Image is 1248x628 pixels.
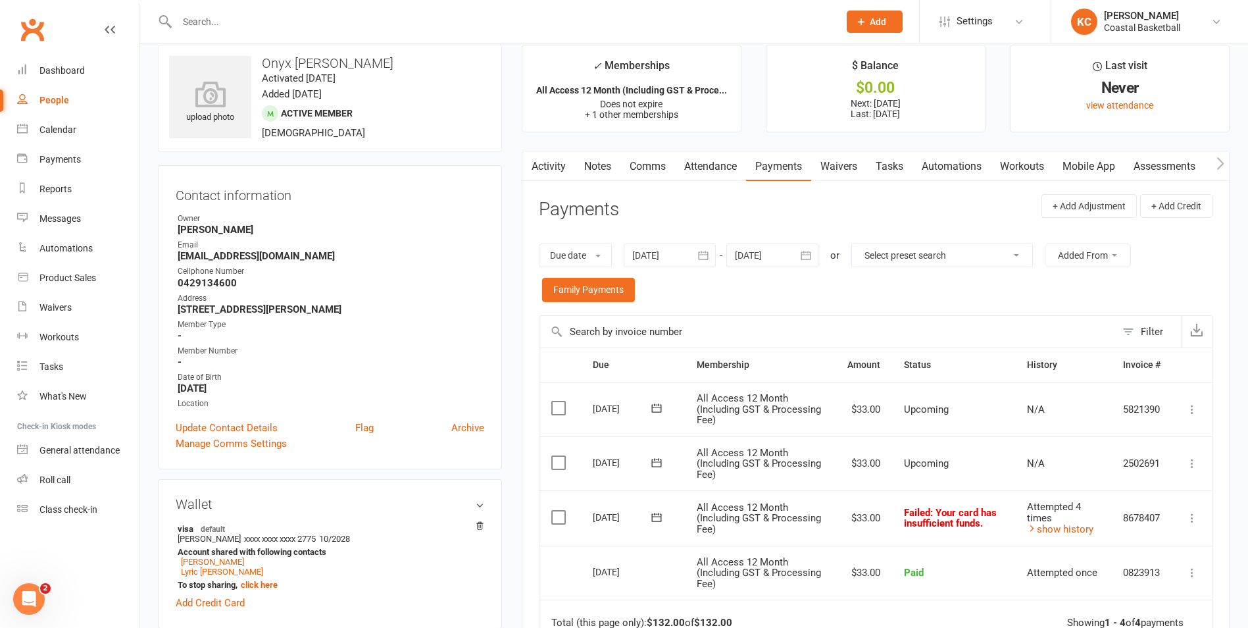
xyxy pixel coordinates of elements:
button: + Add Credit [1140,194,1212,218]
a: Add Credit Card [176,595,245,611]
button: + Add Adjustment [1041,194,1137,218]
strong: [PERSON_NAME] [178,224,484,236]
a: What's New [17,382,139,411]
span: Active member [281,108,353,118]
h3: Wallet [176,497,484,511]
div: Automations [39,243,93,253]
a: Workouts [17,323,139,352]
span: N/A [1027,404,1045,415]
div: Cellphone Number [178,265,484,278]
div: Waivers [39,302,72,313]
th: Membership [685,348,836,382]
a: Lyric [PERSON_NAME] [181,567,263,577]
div: Date of Birth [178,371,484,384]
a: Waivers [17,293,139,323]
a: Messages [17,204,139,234]
p: Next: [DATE] Last: [DATE] [778,98,973,119]
div: upload photo [169,81,251,124]
a: Dashboard [17,56,139,86]
div: Member Type [178,319,484,331]
div: Coastal Basketball [1104,22,1180,34]
a: Update Contact Details [176,420,278,436]
td: $33.00 [836,490,892,546]
div: Dashboard [39,65,85,76]
span: All Access 12 Month (Including GST & Processing Fee) [697,502,821,535]
div: $0.00 [778,81,973,95]
a: Notes [575,151,620,182]
span: Attempted once [1027,567,1097,579]
a: Class kiosk mode [17,495,139,525]
div: Address [178,292,484,305]
a: Waivers [811,151,866,182]
a: Mobile App [1053,151,1124,182]
div: Tasks [39,361,63,372]
th: Due [581,348,685,382]
td: 2502691 [1111,436,1172,491]
div: General attendance [39,445,120,456]
div: People [39,95,69,105]
div: Filter [1141,324,1163,340]
iframe: Intercom live chat [13,583,45,615]
td: 5821390 [1111,382,1172,436]
a: Payments [17,145,139,174]
i: ✓ [593,60,601,72]
input: Search by invoice number [539,316,1116,348]
td: 8678407 [1111,490,1172,546]
a: General attendance kiosk mode [17,436,139,465]
h3: Onyx [PERSON_NAME] [169,56,491,70]
strong: Account shared with following contacts [178,547,478,557]
strong: - [178,330,484,342]
strong: [STREET_ADDRESS][PERSON_NAME] [178,303,484,315]
a: Archive [451,420,484,436]
a: Activity [522,151,575,182]
span: Add [870,16,886,27]
div: Last visit [1093,57,1147,81]
div: Payments [39,154,81,165]
span: Upcoming [904,458,949,469]
a: Attendance [675,151,746,182]
a: Reports [17,174,139,204]
span: Upcoming [904,404,949,415]
h3: Contact information [176,183,484,203]
span: Does not expire [600,99,662,109]
time: Activated [DATE] [262,72,336,84]
div: Member Number [178,345,484,357]
div: [DATE] [593,562,653,582]
td: $33.00 [836,546,892,600]
td: 0823913 [1111,546,1172,600]
div: Calendar [39,124,76,135]
div: Email [178,239,484,251]
td: $33.00 [836,382,892,436]
th: Amount [836,348,892,382]
a: Comms [620,151,675,182]
span: N/A [1027,458,1045,469]
a: Manage Comms Settings [176,436,287,452]
div: Location [178,398,484,410]
span: All Access 12 Month (Including GST & Processing Fee) [697,392,821,426]
strong: To stop sharing, [178,580,478,590]
div: Memberships [593,57,670,82]
span: [DEMOGRAPHIC_DATA] [262,127,365,139]
a: Tasks [17,352,139,382]
span: Settings [957,7,993,36]
div: [DATE] [593,398,653,419]
td: $33.00 [836,436,892,491]
span: Failed [904,507,997,530]
th: History [1015,348,1111,382]
div: Owner [178,213,484,225]
a: show history [1027,523,1093,535]
div: Never [1022,81,1217,95]
li: [PERSON_NAME] [176,521,484,592]
strong: [EMAIL_ADDRESS][DOMAIN_NAME] [178,250,484,262]
strong: All Access 12 Month (Including GST & Proce... [536,85,727,95]
a: Clubworx [16,13,49,46]
div: [DATE] [593,452,653,473]
div: Messages [39,213,81,224]
input: Search... [173,13,830,31]
strong: 0429134600 [178,277,484,289]
th: Invoice # [1111,348,1172,382]
a: [PERSON_NAME] [181,557,244,567]
button: Due date [539,244,612,267]
a: Workouts [991,151,1053,182]
a: Calendar [17,115,139,145]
